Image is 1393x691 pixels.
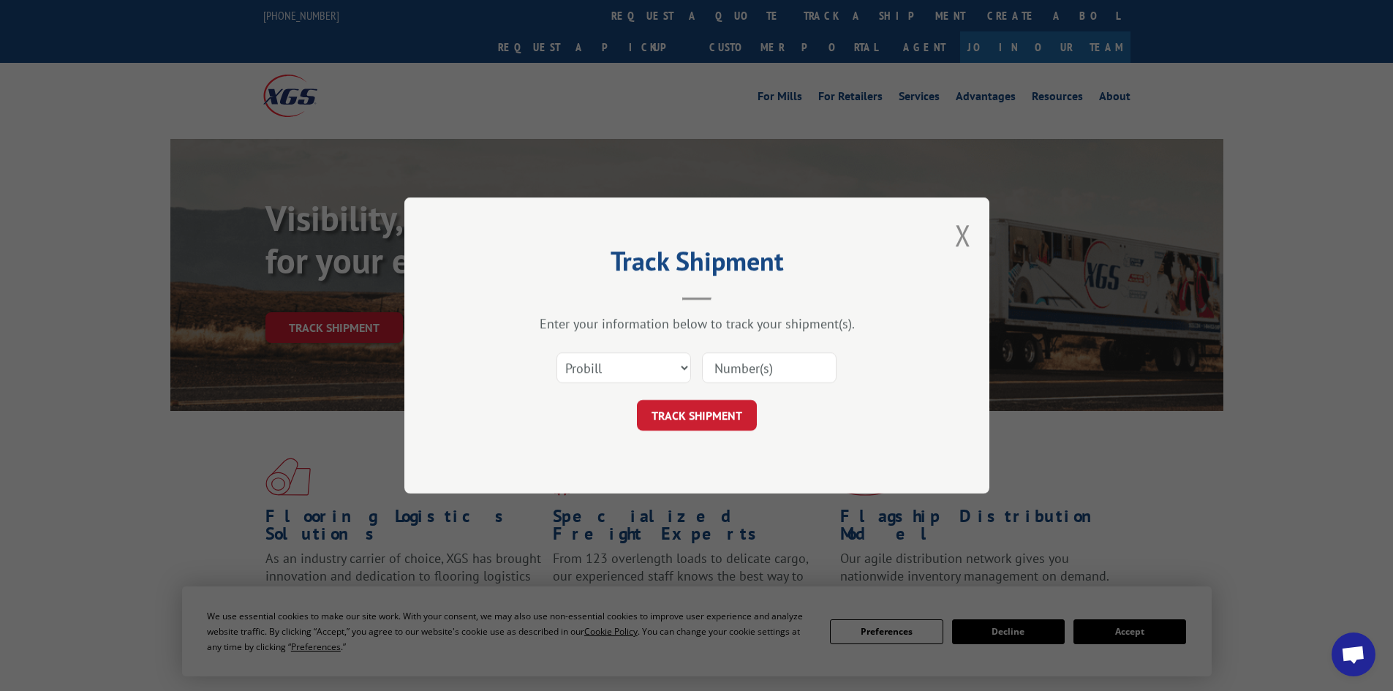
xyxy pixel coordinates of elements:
input: Number(s) [702,352,837,383]
button: Close modal [955,216,971,254]
h2: Track Shipment [477,251,916,279]
div: Enter your information below to track your shipment(s). [477,315,916,332]
div: Open chat [1332,633,1375,676]
button: TRACK SHIPMENT [637,400,757,431]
